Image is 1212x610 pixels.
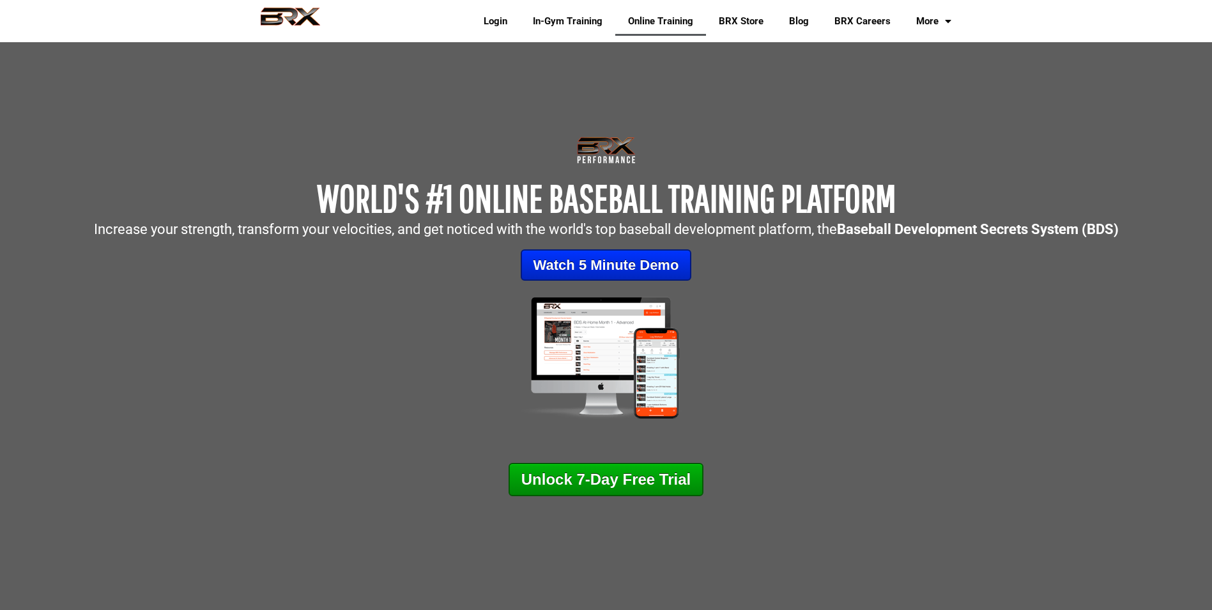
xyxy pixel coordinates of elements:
[776,6,822,36] a: Blog
[615,6,706,36] a: Online Training
[317,176,896,220] span: WORLD'S #1 ONLINE BASEBALL TRAINING PLATFORM
[706,6,776,36] a: BRX Store
[837,221,1119,237] strong: Baseball Development Secrets System (BDS)
[249,7,332,35] img: BRX Performance
[6,223,1206,237] p: Increase your strength, transform your velocities, and get noticed with the world's top baseball ...
[822,6,903,36] a: BRX Careers
[509,463,703,496] a: Unlock 7-Day Free Trial
[903,6,964,36] a: More
[471,6,520,36] a: Login
[520,6,615,36] a: In-Gym Training
[461,6,964,36] div: Navigation Menu
[505,293,707,422] img: Mockup-2-large
[521,249,692,281] a: Watch 5 Minute Demo
[575,134,638,166] img: Transparent-Black-BRX-Logo-White-Performance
